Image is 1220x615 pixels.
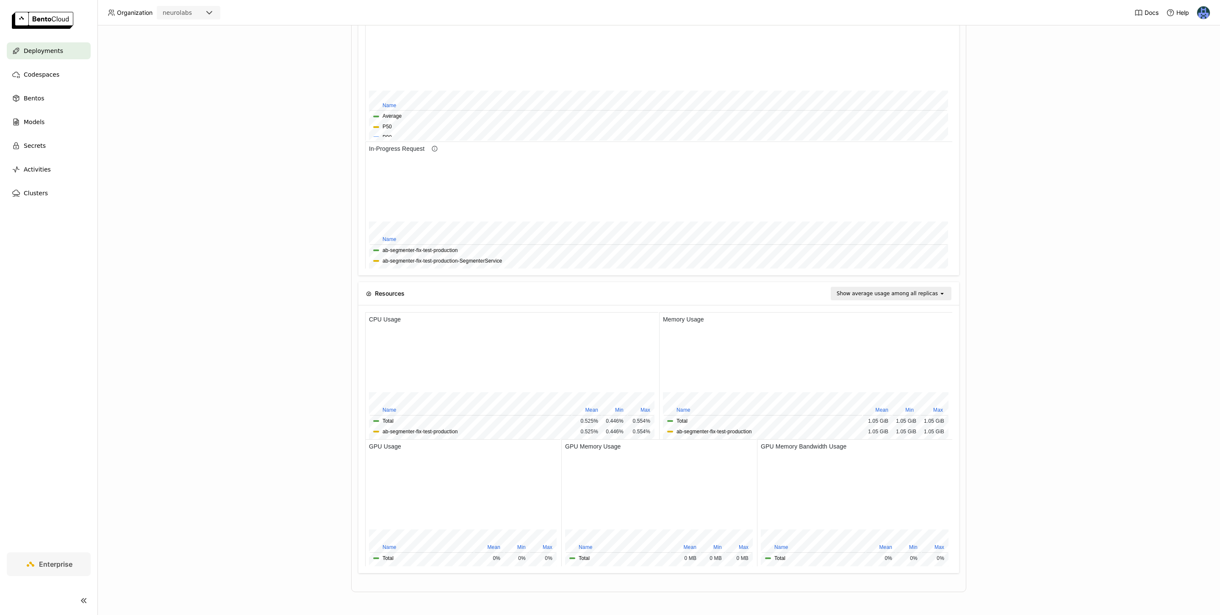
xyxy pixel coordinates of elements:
[757,439,952,566] iframe: GPU Memory Bandwidth Usage
[12,12,73,29] img: logo
[365,439,560,566] iframe: GPU Usage
[17,109,128,117] button: replica target - ab-segmenter-fix-test-production
[365,141,952,269] iframe: In-Progress Requests
[556,108,582,118] td: 1
[193,9,194,17] input: Selected neurolabs.
[531,108,555,118] td: 1
[556,87,582,97] th: Maximum Value
[24,188,48,198] span: Clusters
[5,87,530,97] th: name
[0,3,63,12] h6: Request Per Second
[375,289,405,298] span: Resources
[659,312,952,439] iframe: Memory Usage
[7,114,91,130] a: Models
[556,119,582,129] td: 1
[556,98,582,108] td: 1
[24,141,46,151] span: Secrets
[1166,8,1189,17] div: Help
[1197,6,1210,19] img: Paul Pop
[39,560,72,568] span: Enterprise
[7,90,91,107] a: Bentos
[1134,8,1159,17] a: Docs
[7,137,91,154] a: Secrets
[17,120,27,128] button: P90
[0,3,61,12] h6: Number of Replicas
[7,185,91,202] a: Clusters
[163,8,192,17] div: neurolabs
[7,552,91,576] a: Enterprise
[117,9,152,17] span: Organization
[5,87,582,97] th: name
[17,99,141,107] button: ready replica count - ab-segmenter-fix-test-production
[24,46,63,56] span: Deployments
[561,439,757,566] iframe: GPU Memory Usage
[531,87,555,97] th: Minimum Value
[531,119,555,129] td: 0
[7,66,91,83] a: Codespaces
[837,289,938,298] div: Show average usage among all replicas
[365,14,952,141] iframe: End-to-End Request Durations (2xx Response)
[939,290,945,297] svg: open
[17,120,25,128] button: 5xx
[24,117,44,127] span: Models
[7,42,91,59] a: Deployments
[24,93,44,103] span: Bentos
